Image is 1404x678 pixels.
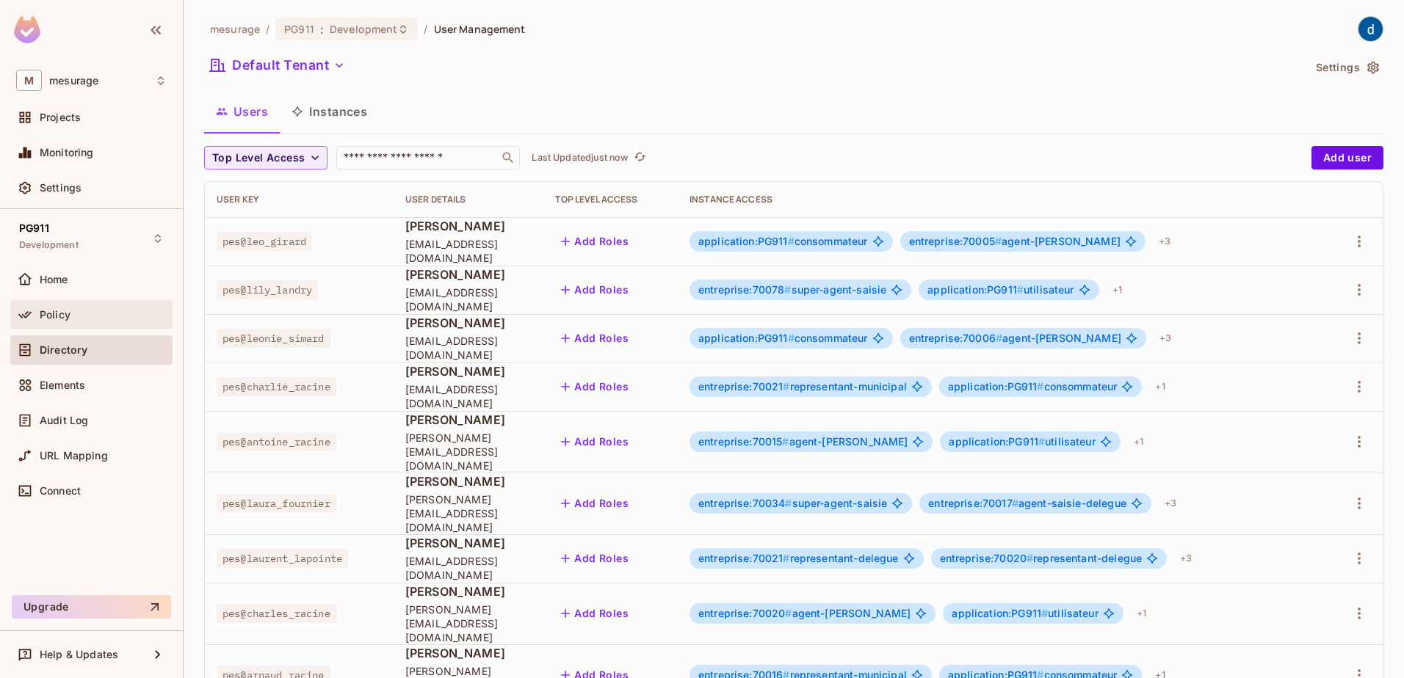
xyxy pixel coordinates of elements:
[405,645,532,661] span: [PERSON_NAME]
[1017,283,1024,296] span: #
[405,412,532,428] span: [PERSON_NAME]
[405,492,532,534] span: [PERSON_NAME][EMAIL_ADDRESS][DOMAIN_NAME]
[1154,327,1177,350] div: + 3
[698,607,792,619] span: entreprise:70020
[1174,547,1198,570] div: + 3
[783,552,789,564] span: #
[405,382,532,410] span: [EMAIL_ADDRESS][DOMAIN_NAME]
[217,377,336,396] span: pes@charlie_racine
[40,344,87,356] span: Directory
[784,283,791,296] span: #
[204,146,328,169] button: Top Level Access
[940,552,1034,564] span: entreprise:70020
[212,149,305,167] span: Top Level Access
[1037,380,1043,393] span: #
[217,604,336,623] span: pes@charles_racine
[40,182,82,194] span: Settings
[940,553,1143,564] span: representant-delegue
[40,450,108,462] span: URL Mapping
[405,473,532,489] span: [PERSON_NAME]
[698,381,907,393] span: representant-municipal
[217,494,336,513] span: pes@laura_fournier
[995,235,1002,247] span: #
[927,284,1074,296] span: utilisateur
[40,485,81,497] span: Connect
[788,332,795,344] span: #
[634,150,646,165] span: refresh
[690,194,1314,205] div: Instance Access
[40,274,68,285] span: Home
[1012,497,1018,509] span: #
[532,152,628,164] p: Last Updated just now
[555,375,634,398] button: Add Roles
[1027,552,1033,564] span: #
[217,549,348,568] span: pes@laurent_lapointe
[405,431,532,473] span: [PERSON_NAME][EMAIL_ADDRESS][DOMAIN_NAME]
[698,435,789,448] span: entreprise:70015
[555,278,634,302] button: Add Roles
[785,607,792,619] span: #
[949,436,1095,448] span: utilisateur
[952,607,1048,619] span: application:PG911
[785,497,792,509] span: #
[698,497,792,509] span: entreprise:70034
[698,332,795,344] span: application:PG911
[928,497,1018,509] span: entreprise:70017
[698,497,887,509] span: super-agent-saisie
[40,379,85,391] span: Elements
[698,332,868,344] span: consommateur
[1159,492,1182,515] div: + 3
[217,194,382,205] div: User Key
[555,230,634,253] button: Add Roles
[204,54,351,77] button: Default Tenant
[555,430,634,453] button: Add Roles
[405,554,532,582] span: [EMAIL_ADDRESS][DOMAIN_NAME]
[909,236,1121,247] span: agent-[PERSON_NAME]
[330,22,397,36] span: Development
[909,235,1002,247] span: entreprise:70005
[266,22,269,36] li: /
[1358,17,1383,41] img: dev 911gcl
[698,380,790,393] span: entreprise:70021
[783,380,789,393] span: #
[16,70,42,91] span: M
[405,535,532,551] span: [PERSON_NAME]
[405,285,532,313] span: [EMAIL_ADDRESS][DOMAIN_NAME]
[217,329,330,348] span: pes@leonie_simard
[1149,375,1170,398] div: + 1
[405,218,532,234] span: [PERSON_NAME]
[1107,278,1128,302] div: + 1
[555,547,634,570] button: Add Roles
[927,283,1024,296] span: application:PG911
[948,380,1044,393] span: application:PG911
[782,435,789,448] span: #
[1131,602,1152,625] div: + 1
[909,332,1003,344] span: entreprise:70006
[210,22,260,36] span: the active workspace
[1041,607,1048,619] span: #
[19,222,49,234] span: PG911
[555,327,634,350] button: Add Roles
[319,23,325,35] span: :
[405,237,532,265] span: [EMAIL_ADDRESS][DOMAIN_NAME]
[698,552,790,564] span: entreprise:70021
[1128,430,1149,453] div: + 1
[555,492,634,515] button: Add Roles
[555,194,666,205] div: Top Level Access
[284,22,314,36] span: PG911
[204,93,280,130] button: Users
[698,236,868,247] span: consommateur
[217,432,336,451] span: pes@antoine_racine
[698,436,908,448] span: agent-[PERSON_NAME]
[948,381,1118,393] span: consommateur
[405,334,532,362] span: [EMAIL_ADDRESS][DOMAIN_NAME]
[698,235,795,247] span: application:PG911
[928,497,1126,509] span: agent-saisie-delegue
[40,147,94,158] span: Monitoring
[424,22,427,36] li: /
[12,595,171,619] button: Upgrade
[405,363,532,379] span: [PERSON_NAME]
[405,602,532,644] span: [PERSON_NAME][EMAIL_ADDRESS][DOMAIN_NAME]
[405,315,532,331] span: [PERSON_NAME]
[49,75,98,87] span: Workspace: mesurage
